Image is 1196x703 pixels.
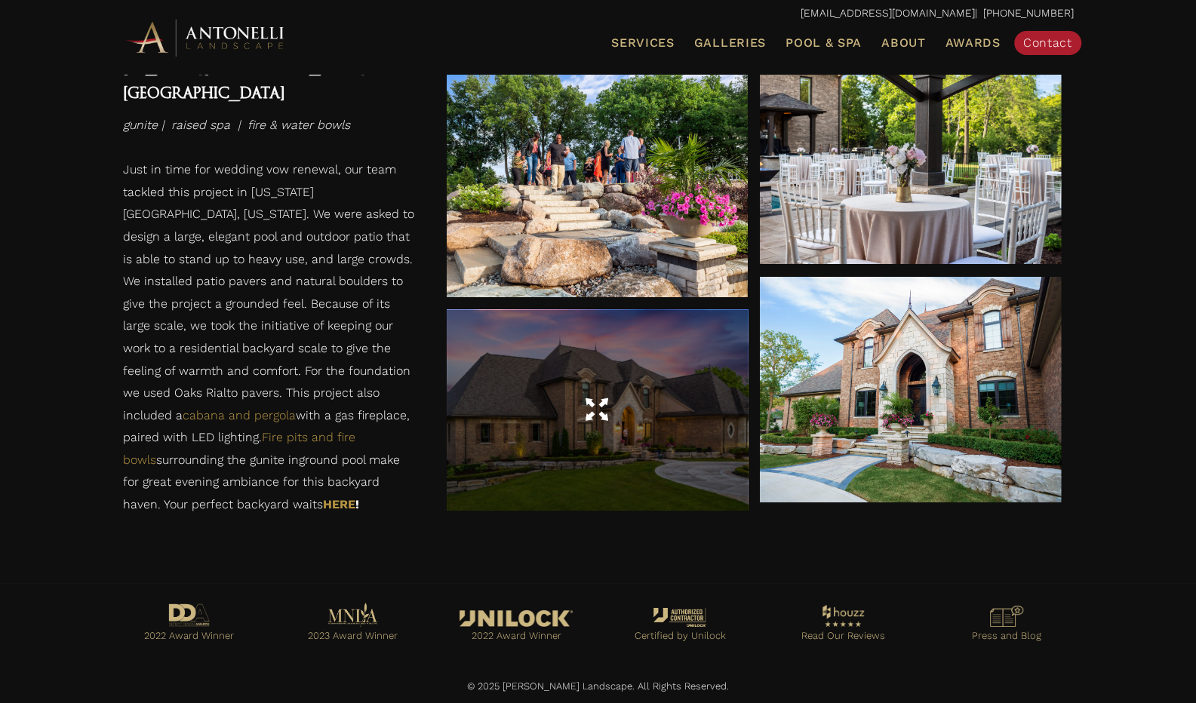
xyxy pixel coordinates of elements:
[123,600,257,652] a: Go to https://antonellilandscape.com/pool-and-spa/executive-sweet/
[323,497,359,511] strong: !
[286,599,420,652] a: Go to https://antonellilandscape.com/pool-and-spa/dont-stop-believing/
[1014,31,1081,55] a: Contact
[183,408,296,422] a: cabana and pergola
[123,4,1074,23] p: | [PHONE_NUMBER]
[611,37,675,49] span: Services
[875,33,932,53] a: About
[945,35,1000,50] span: Awards
[1023,35,1072,50] span: Contact
[786,35,862,50] span: Pool & Spa
[940,602,1074,652] a: Go to https://antonellilandscape.com/press-media/
[688,33,772,53] a: Galleries
[123,117,350,131] em: gunite | raised spa | fire & water bowls
[776,601,910,652] a: Go to https://www.houzz.com/professionals/landscape-architects-and-landscape-designers/antonelli-...
[779,33,868,53] a: Pool & Spa
[939,33,1006,53] a: Awards
[323,497,355,511] a: HERE
[123,677,1074,695] p: © 2025 [PERSON_NAME] Landscape. All Rights Reserved.
[694,35,766,50] span: Galleries
[123,430,355,467] a: Fire pits and fire bowls
[123,158,417,523] p: Just in time for wedding vow renewal, our team tackled this project in [US_STATE][GEOGRAPHIC_DATA...
[801,7,975,19] a: [EMAIL_ADDRESS][DOMAIN_NAME]
[123,17,289,58] img: Antonelli Horizontal Logo
[450,606,583,652] a: Go to https://antonellilandscape.com/featured-projects/the-white-house/
[605,33,681,53] a: Services
[123,55,417,106] h4: [US_STATE][GEOGRAPHIC_DATA], [GEOGRAPHIC_DATA]
[881,37,926,49] span: About
[613,604,747,652] a: Go to https://antonellilandscape.com/unilock-authorized-contractor/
